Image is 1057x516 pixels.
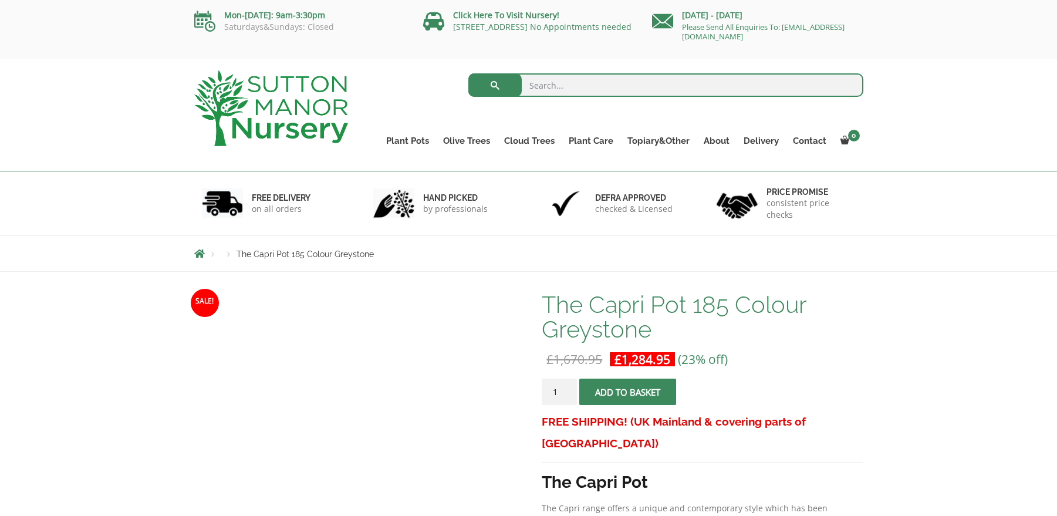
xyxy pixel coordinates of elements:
span: Sale! [191,289,219,317]
span: The Capri Pot 185 Colour Greystone [237,249,374,259]
p: checked & Licensed [595,203,673,215]
a: Delivery [737,133,786,149]
p: Saturdays&Sundays: Closed [194,22,406,32]
a: Click Here To Visit Nursery! [453,9,559,21]
a: Olive Trees [436,133,497,149]
input: Search... [468,73,863,97]
button: Add to basket [579,379,676,405]
bdi: 1,670.95 [546,351,602,367]
strong: The Capri Pot [542,473,648,492]
a: 0 [833,133,863,149]
a: Plant Pots [379,133,436,149]
a: Cloud Trees [497,133,562,149]
h3: FREE SHIPPING! (UK Mainland & covering parts of [GEOGRAPHIC_DATA]) [542,411,863,454]
img: 2.jpg [373,188,414,218]
input: Product quantity [542,379,577,405]
p: [DATE] - [DATE] [652,8,863,22]
p: on all orders [252,203,310,215]
h6: FREE DELIVERY [252,193,310,203]
a: Topiary&Other [620,133,697,149]
span: £ [546,351,553,367]
h6: hand picked [423,193,488,203]
img: 1.jpg [202,188,243,218]
a: About [697,133,737,149]
a: Plant Care [562,133,620,149]
a: Please Send All Enquiries To: [EMAIL_ADDRESS][DOMAIN_NAME] [682,22,845,42]
span: (23% off) [678,351,728,367]
a: [STREET_ADDRESS] No Appointments needed [453,21,632,32]
bdi: 1,284.95 [614,351,670,367]
h6: Defra approved [595,193,673,203]
a: Contact [786,133,833,149]
p: by professionals [423,203,488,215]
p: Mon-[DATE]: 9am-3:30pm [194,8,406,22]
img: 4.jpg [717,186,758,221]
span: £ [614,351,622,367]
nav: Breadcrumbs [194,249,863,258]
p: consistent price checks [766,197,856,221]
h1: The Capri Pot 185 Colour Greystone [542,292,863,342]
img: 3.jpg [545,188,586,218]
img: logo [194,70,348,146]
h6: Price promise [766,187,856,197]
span: 0 [848,130,860,141]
